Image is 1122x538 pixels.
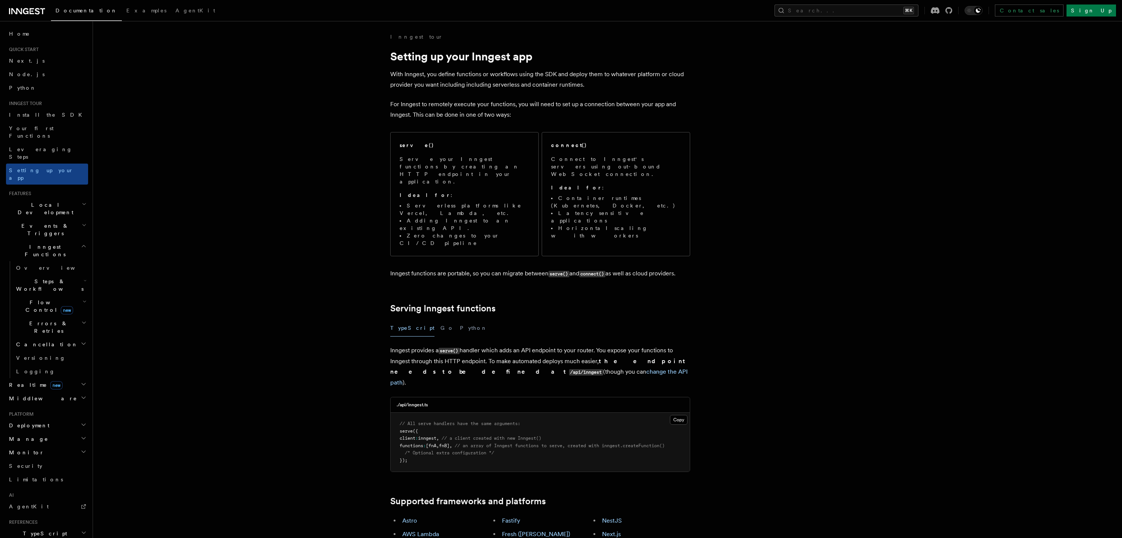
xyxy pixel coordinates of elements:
[16,355,66,361] span: Versioning
[390,303,496,314] a: Serving Inngest functions
[6,54,88,68] a: Next.js
[6,395,77,402] span: Middleware
[965,6,983,15] button: Toggle dark mode
[6,411,34,417] span: Platform
[9,146,72,160] span: Leveraging Steps
[405,450,494,455] span: /* Optional extra configuration */
[415,436,418,441] span: :
[402,517,417,524] a: Astro
[16,368,55,374] span: Logging
[6,261,88,378] div: Inngest Functions
[402,530,439,538] a: AWS Lambda
[6,164,88,185] a: Setting up your app
[9,476,63,482] span: Limitations
[6,378,88,392] button: Realtimenew
[390,33,443,41] a: Inngest tour
[6,381,63,389] span: Realtime
[6,422,49,429] span: Deployment
[460,320,487,337] button: Python
[551,209,681,224] li: Latency sensitive applications
[9,112,87,118] span: Install the SDK
[9,71,45,77] span: Node.js
[442,436,541,441] span: // a client created with new Inngest()
[670,415,688,425] button: Copy
[548,271,569,277] code: serve()
[6,191,31,197] span: Features
[175,8,215,14] span: AgentKit
[6,240,88,261] button: Inngest Functions
[995,5,1064,17] a: Contact sales
[390,496,546,506] a: Supported frameworks and platforms
[13,278,84,293] span: Steps & Workflows
[400,217,529,232] li: Adding Inngest to an existing API.
[551,194,681,209] li: Container runtimes (Kubernetes, Docker, etc.)
[6,81,88,95] a: Python
[455,443,665,448] span: // an array of Inngest functions to serve, created with inngest.createFunction()
[126,8,166,14] span: Examples
[449,443,452,448] span: ,
[602,517,622,524] a: NestJS
[6,473,88,486] a: Limitations
[6,492,14,498] span: AI
[390,268,690,279] p: Inngest functions are portable, so you can migrate between and as well as cloud providers.
[400,155,529,185] p: Serve your Inngest functions by creating an HTTP endpoint in your application.
[9,85,36,91] span: Python
[13,275,88,296] button: Steps & Workflows
[569,369,603,376] code: /api/inngest
[6,459,88,473] a: Security
[6,27,88,41] a: Home
[6,500,88,513] a: AgentKit
[542,132,690,256] a: connect()Connect to Inngest's servers using out-bound WebSocket connection.Ideal for:Container ru...
[13,338,88,351] button: Cancellation
[55,8,117,14] span: Documentation
[390,99,690,120] p: For Inngest to remotely execute your functions, you will need to set up a connection between your...
[9,463,42,469] span: Security
[400,192,451,198] strong: Ideal for
[400,141,434,149] h2: serve()
[418,436,436,441] span: inngest
[397,402,428,408] h3: ./api/inngest.ts
[6,519,37,525] span: References
[400,443,423,448] span: functions
[439,348,460,354] code: serve()
[6,198,88,219] button: Local Development
[13,320,81,335] span: Errors & Retries
[13,299,82,314] span: Flow Control
[774,5,918,17] button: Search...⌘K
[9,503,49,509] span: AgentKit
[390,50,690,63] h1: Setting up your Inngest app
[6,101,42,107] span: Inngest tour
[440,320,454,337] button: Go
[6,47,39,53] span: Quick start
[602,530,621,538] a: Next.js
[413,428,418,434] span: ({
[551,185,602,191] strong: Ideal for
[6,143,88,164] a: Leveraging Steps
[50,381,63,389] span: new
[400,421,520,426] span: // All serve handlers have the same arguments:
[9,58,45,64] span: Next.js
[903,7,914,14] kbd: ⌘K
[122,2,171,20] a: Examples
[6,108,88,122] a: Install the SDK
[400,232,529,247] li: Zero changes to your CI/CD pipeline
[436,443,439,448] span: ,
[16,265,93,271] span: Overview
[6,122,88,143] a: Your first Functions
[390,320,434,337] button: TypeScript
[502,517,520,524] a: Fastify
[579,271,605,277] code: connect()
[551,184,681,191] p: :
[13,365,88,378] a: Logging
[6,392,88,405] button: Middleware
[551,224,681,239] li: Horizontal scaling with workers
[13,351,88,365] a: Versioning
[6,432,88,446] button: Manage
[9,30,30,38] span: Home
[551,155,681,178] p: Connect to Inngest's servers using out-bound WebSocket connection.
[400,202,529,217] li: Serverless platforms like Vercel, Lambda, etc.
[390,69,690,90] p: With Inngest, you define functions or workflows using the SDK and deploy them to whatever platfor...
[6,243,81,258] span: Inngest Functions
[1067,5,1116,17] a: Sign Up
[502,530,570,538] a: Fresh ([PERSON_NAME])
